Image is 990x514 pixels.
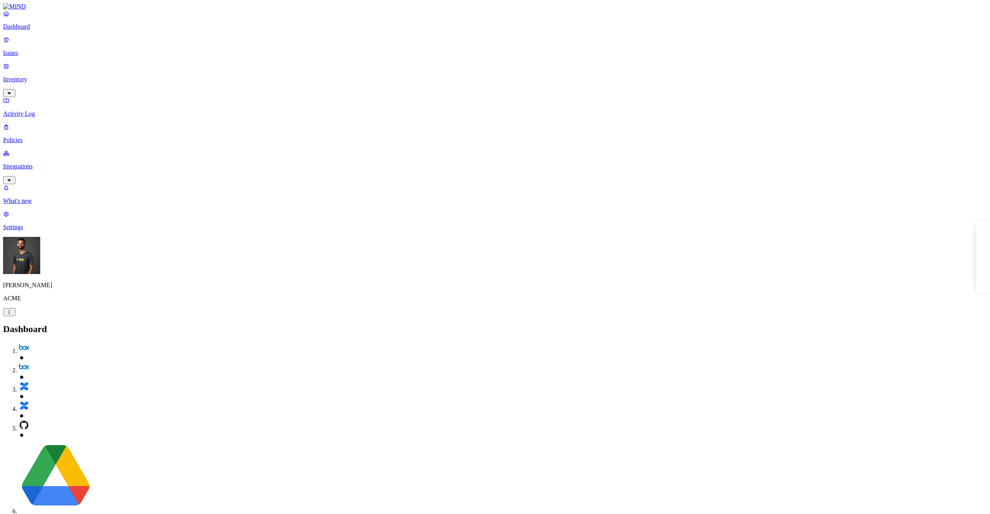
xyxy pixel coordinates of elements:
img: svg%3e [19,400,29,411]
p: [PERSON_NAME] [3,282,987,289]
a: Integrations [3,150,987,183]
img: Amit Cohen [3,237,40,274]
a: What's new [3,184,987,204]
a: Policies [3,123,987,144]
img: svg%3e [19,381,29,392]
a: Inventory [3,63,987,96]
img: svg%3e [19,420,29,430]
p: Issues [3,50,987,57]
a: MIND [3,3,987,10]
img: svg%3e [19,342,29,353]
p: Integrations [3,163,987,170]
h2: Dashboard [3,324,987,334]
p: ACME [3,295,987,302]
p: Inventory [3,76,987,83]
a: Issues [3,36,987,57]
img: MIND [3,3,26,10]
a: Dashboard [3,10,987,30]
img: svg%3e [19,439,93,513]
p: Settings [3,224,987,231]
p: Activity Log [3,110,987,117]
p: Policies [3,137,987,144]
a: Settings [3,211,987,231]
a: Activity Log [3,97,987,117]
img: svg%3e [19,362,29,372]
p: What's new [3,197,987,204]
p: Dashboard [3,23,987,30]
